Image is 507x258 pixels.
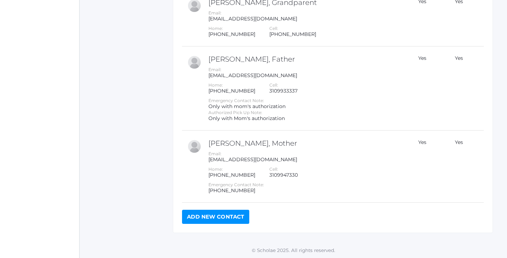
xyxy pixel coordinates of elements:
label: Home: [208,166,223,172]
label: Email: [208,151,221,156]
div: [PHONE_NUMBER] [208,172,255,178]
div: Only with Mom's authorization [208,115,400,121]
label: Home: [208,26,223,31]
label: Home: [208,82,223,88]
td: Yes [402,46,439,131]
label: Emergency Contact Note: [208,98,264,103]
p: © Scholae 2025. All rights reserved. [80,247,507,254]
label: Cell: [269,166,278,172]
h2: [PERSON_NAME], Father [208,55,400,63]
label: Email: [208,10,221,15]
div: 3109947330 [269,172,298,178]
td: Yes [402,131,439,203]
div: [EMAIL_ADDRESS][DOMAIN_NAME] [208,73,400,78]
div: [EMAIL_ADDRESS][DOMAIN_NAME] [208,16,400,22]
div: [PHONE_NUMBER] [208,88,255,94]
td: Yes [439,46,475,131]
div: [PHONE_NUMBER] [269,31,316,37]
label: Emergency Contact Note: [208,182,264,187]
label: Cell: [269,82,278,88]
td: Yes [439,131,475,203]
div: [PHONE_NUMBER] [208,188,400,194]
label: Cell: [269,26,278,31]
h2: [PERSON_NAME], Mother [208,139,400,147]
div: 3109933337 [269,88,298,94]
div: Laura Beaudry [187,139,201,153]
div: [PHONE_NUMBER] [208,31,255,37]
label: Email: [208,67,221,72]
a: Add New Contact [182,210,249,224]
label: Authorized Pick Up Note: [208,110,262,115]
div: Only with mom's authorization [208,103,400,109]
div: [EMAIL_ADDRESS][DOMAIN_NAME] [208,157,400,163]
div: Michael Beaudry [187,55,201,69]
